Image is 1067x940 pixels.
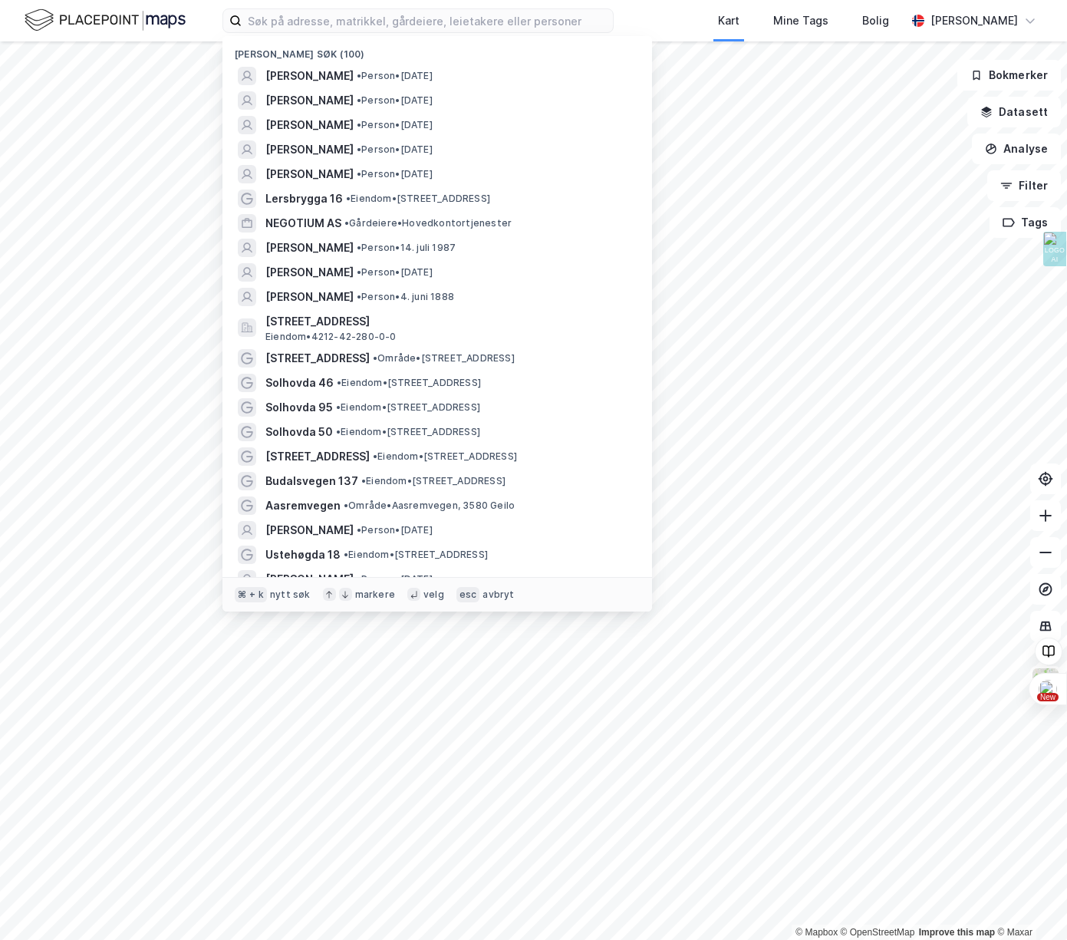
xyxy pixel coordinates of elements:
[773,12,828,30] div: Mine Tags
[357,143,433,156] span: Person • [DATE]
[357,168,433,180] span: Person • [DATE]
[357,119,361,130] span: •
[265,423,333,441] span: Solhovda 50
[862,12,889,30] div: Bolig
[265,116,354,134] span: [PERSON_NAME]
[357,94,433,107] span: Person • [DATE]
[357,242,456,254] span: Person • 14. juli 1987
[357,242,361,253] span: •
[336,401,480,414] span: Eiendom • [STREET_ADDRESS]
[270,589,311,601] div: nytt søk
[919,927,995,938] a: Improve this map
[357,573,361,585] span: •
[357,94,361,106] span: •
[344,500,515,512] span: Område • Aasremvegen, 3580 Geilo
[930,12,1018,30] div: [PERSON_NAME]
[990,207,1061,238] button: Tags
[482,589,514,601] div: avbryt
[357,70,361,81] span: •
[265,214,341,233] span: NEGOTIUM AS
[990,866,1067,940] div: Kontrollprogram for chat
[265,546,341,564] span: Ustehøgda 18
[373,450,377,462] span: •
[361,475,366,486] span: •
[795,927,838,938] a: Mapbox
[265,91,354,110] span: [PERSON_NAME]
[265,288,354,306] span: [PERSON_NAME]
[265,140,354,159] span: [PERSON_NAME]
[235,587,267,602] div: ⌘ + k
[990,866,1067,940] iframe: Chat Widget
[357,573,433,585] span: Person • [DATE]
[337,377,481,389] span: Eiendom • [STREET_ADDRESS]
[357,266,433,279] span: Person • [DATE]
[265,374,334,392] span: Solhovda 46
[265,570,354,589] span: [PERSON_NAME]
[336,426,480,438] span: Eiendom • [STREET_ADDRESS]
[346,193,490,205] span: Eiendom • [STREET_ADDRESS]
[265,331,397,343] span: Eiendom • 4212-42-280-0-0
[357,524,433,536] span: Person • [DATE]
[957,60,1061,91] button: Bokmerker
[265,521,354,539] span: [PERSON_NAME]
[357,291,454,303] span: Person • 4. juni 1888
[336,401,341,413] span: •
[357,524,361,536] span: •
[25,7,186,34] img: logo.f888ab2527a4732fd821a326f86c7f29.svg
[357,70,433,82] span: Person • [DATE]
[344,549,348,560] span: •
[357,143,361,155] span: •
[242,9,613,32] input: Søk på adresse, matrikkel, gårdeiere, leietakere eller personer
[265,349,370,368] span: [STREET_ADDRESS]
[967,97,1061,127] button: Datasett
[718,12,739,30] div: Kart
[357,291,361,302] span: •
[265,472,358,490] span: Budalsvegen 137
[355,589,395,601] div: markere
[357,119,433,131] span: Person • [DATE]
[456,587,480,602] div: esc
[265,263,354,282] span: [PERSON_NAME]
[265,496,341,515] span: Aasremvegen
[344,217,349,229] span: •
[265,447,370,466] span: [STREET_ADDRESS]
[841,927,915,938] a: OpenStreetMap
[373,352,377,364] span: •
[336,426,341,437] span: •
[357,168,361,180] span: •
[265,239,354,257] span: [PERSON_NAME]
[373,450,517,463] span: Eiendom • [STREET_ADDRESS]
[373,352,515,364] span: Område • [STREET_ADDRESS]
[361,475,506,487] span: Eiendom • [STREET_ADDRESS]
[346,193,351,204] span: •
[344,217,512,229] span: Gårdeiere • Hovedkontortjenester
[265,165,354,183] span: [PERSON_NAME]
[265,190,343,208] span: Lersbrygga 16
[423,589,444,601] div: velg
[265,398,333,417] span: Solhovda 95
[265,312,634,331] span: [STREET_ADDRESS]
[987,170,1061,201] button: Filter
[265,67,354,85] span: [PERSON_NAME]
[972,134,1061,164] button: Analyse
[344,549,488,561] span: Eiendom • [STREET_ADDRESS]
[222,36,652,64] div: [PERSON_NAME] søk (100)
[357,266,361,278] span: •
[337,377,341,388] span: •
[344,500,348,511] span: •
